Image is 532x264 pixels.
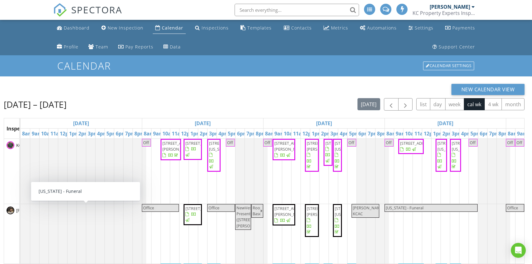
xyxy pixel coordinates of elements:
[450,129,464,139] a: 3pm
[430,4,470,10] div: [PERSON_NAME]
[516,129,530,139] a: 9am
[209,140,244,152] span: [STREET_ADDRESS][US_STATE]
[4,98,67,111] h2: [DATE] – [DATE]
[422,129,439,139] a: 12pm
[238,22,274,34] a: Templates
[441,129,455,139] a: 2pm
[437,140,472,152] span: [STREET_ADDRESS][US_STATE]
[72,118,91,128] a: Go to August 24, 2025
[413,129,430,139] a: 11am
[460,129,474,139] a: 4pm
[400,140,435,146] span: [STREET_ADDRESS]
[7,141,14,149] img: 606a815ac40e46ec8149a815caf4de69.png
[357,129,371,139] a: 6pm
[348,140,354,145] span: Off
[376,129,390,139] a: 8pm
[54,22,92,34] a: Dashboard
[415,25,433,31] div: Settings
[398,98,413,111] button: Next
[193,118,212,128] a: Go to August 25, 2025
[282,129,299,139] a: 10am
[292,129,308,139] a: 11am
[423,61,474,70] div: Calendar Settings
[478,129,492,139] a: 6pm
[180,129,196,139] a: 12pm
[335,140,370,152] span: [STREET_ADDRESS][US_STATE]
[386,205,423,211] span: [US_STATE] - Funeral
[77,129,91,139] a: 2pm
[281,22,314,34] a: Contacts
[96,44,108,50] div: Team
[291,25,312,31] div: Contacts
[386,140,392,145] span: Off
[21,129,35,139] a: 8am
[198,129,212,139] a: 2pm
[484,98,502,110] button: 4 wk
[170,44,181,50] div: Data
[86,41,111,53] a: Team
[511,243,526,258] div: Open Intercom Messenger
[436,118,455,128] a: Go to August 27, 2025
[68,129,82,139] a: 1pm
[124,129,138,139] a: 7pm
[348,129,362,139] a: 5pm
[143,140,149,145] span: Off
[227,140,233,145] span: Off
[105,129,119,139] a: 5pm
[394,129,408,139] a: 9am
[445,98,464,110] button: week
[15,207,50,214] span: [PERSON_NAME]
[353,205,384,216] span: [PERSON_NAME] KCAC
[247,25,272,31] div: Templates
[310,129,324,139] a: 1pm
[64,25,90,31] div: Dashboard
[64,44,78,50] div: Profile
[307,140,342,152] span: [STREET_ADDRESS][PERSON_NAME]
[161,129,178,139] a: 10am
[320,129,334,139] a: 2pm
[208,205,219,211] span: Office
[40,129,56,139] a: 10am
[193,22,231,34] a: Inspections
[452,25,475,31] div: Payments
[57,60,475,71] h1: Calendar
[301,129,318,139] a: 12pm
[185,140,220,146] span: [STREET_ADDRESS]
[430,41,478,53] a: Support Center
[96,129,110,139] a: 4pm
[114,129,128,139] a: 6pm
[108,25,143,31] div: New Inspection
[338,129,352,139] a: 4pm
[516,140,522,145] span: Off
[152,129,166,139] a: 9am
[53,3,67,17] img: The Best Home Inspection Software - Spectora
[142,129,156,139] a: 8am
[99,22,146,34] a: New Inspection
[443,22,478,34] a: Payments
[366,129,380,139] a: 7pm
[502,98,525,110] button: month
[432,129,446,139] a: 1pm
[30,129,44,139] a: 9am
[202,25,229,31] div: Inspections
[307,206,342,217] span: [STREET_ADDRESS][PERSON_NAME]
[7,125,32,132] span: Inspectors
[189,129,203,139] a: 1pm
[451,84,525,95] button: New Calendar View
[143,205,154,211] span: Office
[185,206,220,211] span: [STREET_ADDRESS]
[416,98,430,110] button: list
[245,129,259,139] a: 7pm
[264,140,270,145] span: Off
[488,129,502,139] a: 7pm
[452,140,487,152] span: [STREET_ADDRESS][US_STATE]
[507,205,518,211] span: Office
[162,25,183,31] div: Calendar
[464,98,485,110] button: cal wk
[15,142,51,148] span: KCPE Inspections
[235,4,359,16] input: Search everything...
[161,41,183,53] a: Data
[274,206,309,217] span: [STREET_ADDRESS][PERSON_NAME]
[236,205,273,229] span: NewVestors Presentation ([STREET_ADDRESS][PERSON_NAME])
[254,129,268,139] a: 8pm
